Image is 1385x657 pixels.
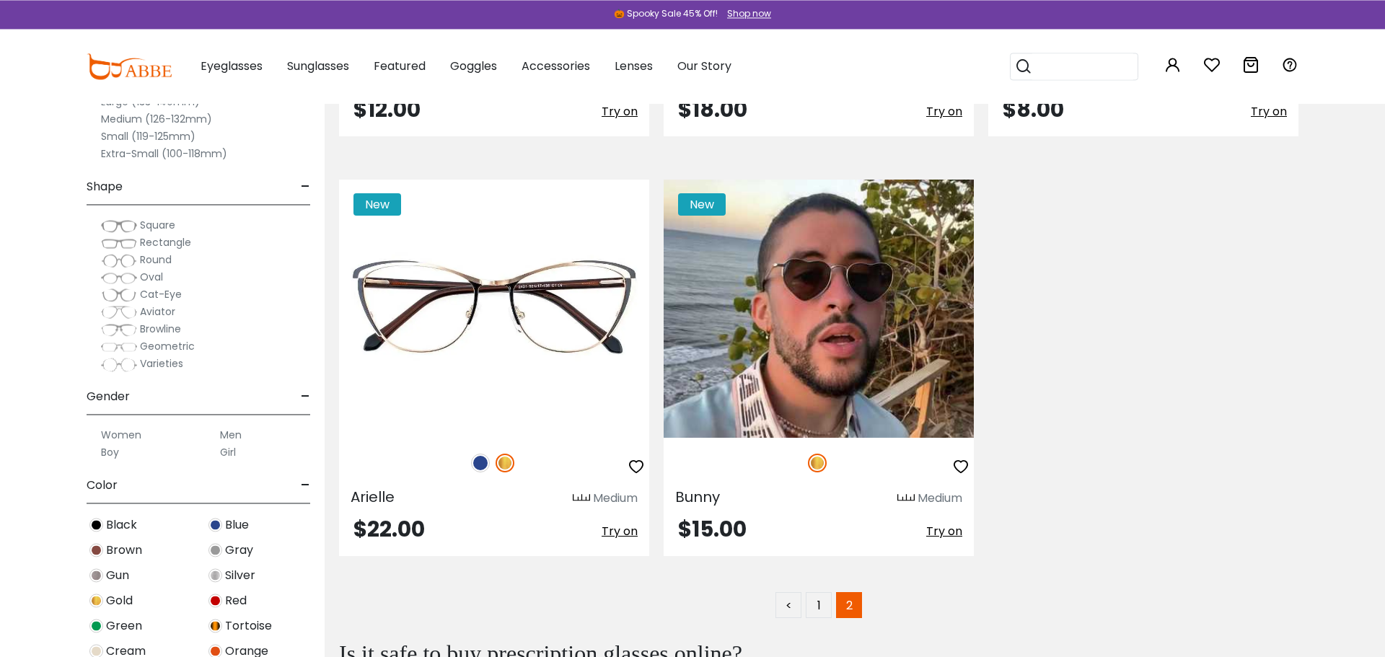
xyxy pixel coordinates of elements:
span: Red [225,592,247,609]
img: Black [89,518,103,532]
img: Tortoise [208,619,222,632]
img: Gun [89,568,103,582]
span: Gender [87,379,130,414]
img: Gold [89,594,103,607]
img: Varieties.png [101,357,137,372]
span: Blue [225,516,249,534]
span: $22.00 [353,513,425,544]
img: Blue [471,454,490,472]
span: Our Story [677,58,731,74]
img: Gold Arielle - Metal ,Adjust Nose Pads [339,180,649,438]
span: $12.00 [353,94,421,125]
span: Green [106,617,142,635]
img: Blue [208,518,222,532]
span: Gun [106,567,129,584]
span: Silver [225,567,255,584]
span: Rectangle [140,235,191,250]
div: Shop now [727,7,771,20]
span: Try on [602,523,638,539]
span: New [353,193,401,216]
span: Color [87,468,118,503]
span: Lenses [615,58,653,74]
span: Goggles [450,58,497,74]
label: Girl [220,444,236,461]
button: Try on [926,519,962,544]
label: Men [220,426,242,444]
span: Round [140,252,172,267]
label: Boy [101,444,119,461]
button: Try on [926,99,962,125]
span: Varieties [140,356,183,371]
img: Aviator.png [101,305,137,319]
img: abbeglasses.com [87,53,172,79]
span: - [301,169,310,204]
img: Silver [208,568,222,582]
img: Round.png [101,253,137,268]
a: < [775,592,801,618]
img: Green [89,619,103,632]
label: Medium (126-132mm) [101,110,212,128]
img: Geometric.png [101,340,137,354]
span: New [678,193,726,216]
div: 🎃 Spooky Sale 45% Off! [614,7,718,20]
span: 2 [836,592,862,618]
div: Medium [593,490,638,507]
span: $8.00 [1003,94,1064,125]
span: Oval [140,270,163,284]
span: Browline [140,322,181,336]
img: Cat-Eye.png [101,288,137,302]
button: Try on [1251,99,1287,125]
a: 1 [806,592,832,618]
span: Try on [926,523,962,539]
span: Try on [602,103,638,120]
span: $15.00 [678,513,747,544]
div: Medium [918,490,962,507]
label: Extra-Small (100-118mm) [101,145,227,162]
span: Sunglasses [287,58,349,74]
img: Red [208,594,222,607]
span: Cat-Eye [140,287,182,301]
span: Tortoise [225,617,272,635]
label: Small (119-125mm) [101,128,195,145]
span: Featured [374,58,426,74]
span: Bunny [675,487,720,507]
img: Square.png [101,219,137,233]
span: Arielle [351,487,395,507]
span: Accessories [522,58,590,74]
span: Black [106,516,137,534]
a: Shop now [720,7,771,19]
span: Try on [1251,103,1287,120]
span: Gold [106,592,133,609]
img: Gold Bunny - Metal ,Adjust Nose Pads [664,180,974,438]
span: Square [140,218,175,232]
span: Eyeglasses [201,58,263,74]
span: Aviator [140,304,175,319]
span: - [301,468,310,503]
span: - [301,379,310,414]
button: Try on [602,519,638,544]
span: Geometric [140,339,195,353]
label: Women [101,426,141,444]
img: Oval.png [101,270,137,285]
img: Gray [208,543,222,557]
img: Rectangle.png [101,236,137,250]
img: Gold [808,454,827,472]
img: Gold [496,454,514,472]
button: Try on [602,99,638,125]
span: $18.00 [678,94,747,125]
span: Shape [87,169,123,204]
img: Brown [89,543,103,557]
img: size ruler [897,493,915,504]
span: Try on [926,103,962,120]
img: size ruler [573,493,590,504]
img: Browline.png [101,322,137,337]
span: Gray [225,542,253,559]
span: Brown [106,542,142,559]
